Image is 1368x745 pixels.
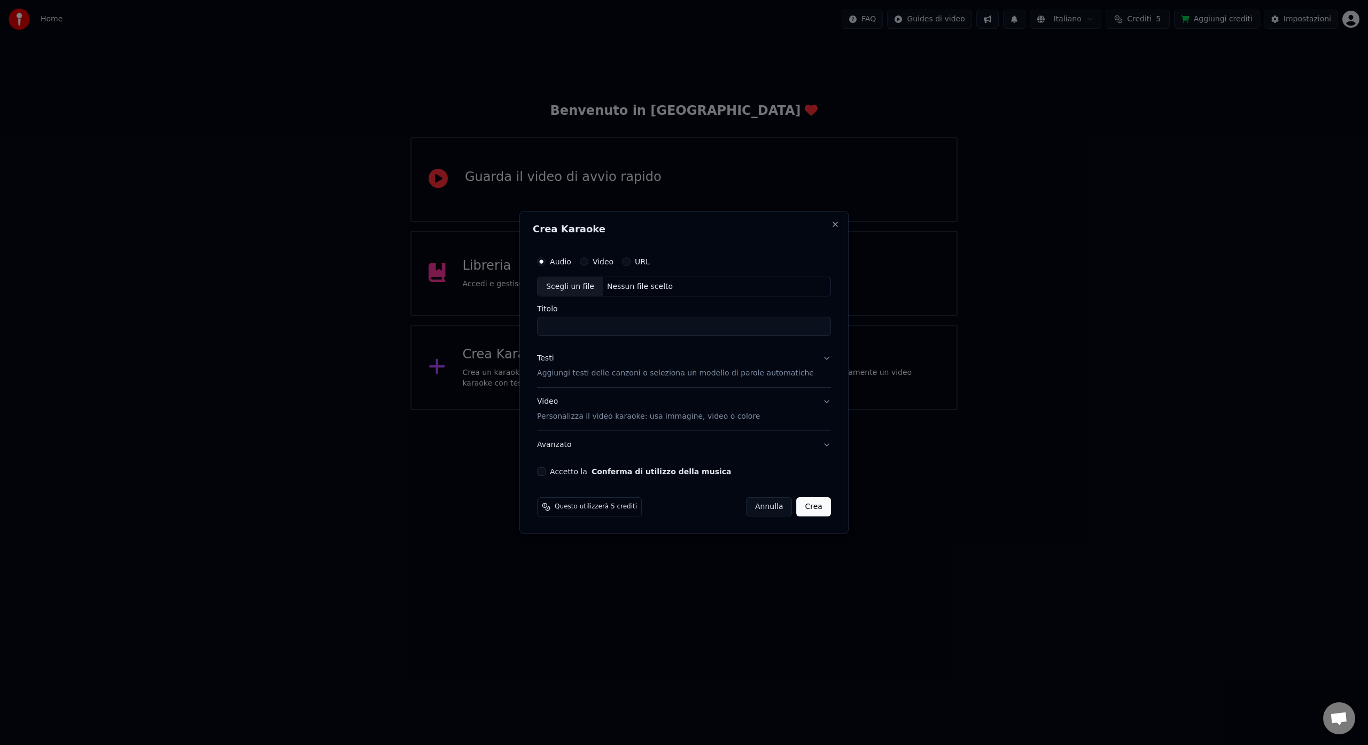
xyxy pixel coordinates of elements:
[592,468,732,475] button: Accetto la
[537,411,760,422] p: Personalizza il video karaoke: usa immagine, video o colore
[537,345,831,388] button: TestiAggiungi testi delle canzoni o seleziona un modello di parole automatiche
[537,368,814,379] p: Aggiungi testi delle canzoni o seleziona un modello di parole automatiche
[635,258,650,265] label: URL
[555,503,637,511] span: Questo utilizzerà 5 crediti
[603,281,677,292] div: Nessun file scelto
[538,277,603,296] div: Scegli un file
[550,258,571,265] label: Audio
[537,431,831,459] button: Avanzato
[537,397,760,422] div: Video
[797,497,831,516] button: Crea
[533,224,835,234] h2: Crea Karaoke
[537,305,831,313] label: Titolo
[537,388,831,431] button: VideoPersonalizza il video karaoke: usa immagine, video o colore
[537,354,554,364] div: Testi
[550,468,731,475] label: Accetto la
[746,497,792,516] button: Annulla
[593,258,613,265] label: Video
